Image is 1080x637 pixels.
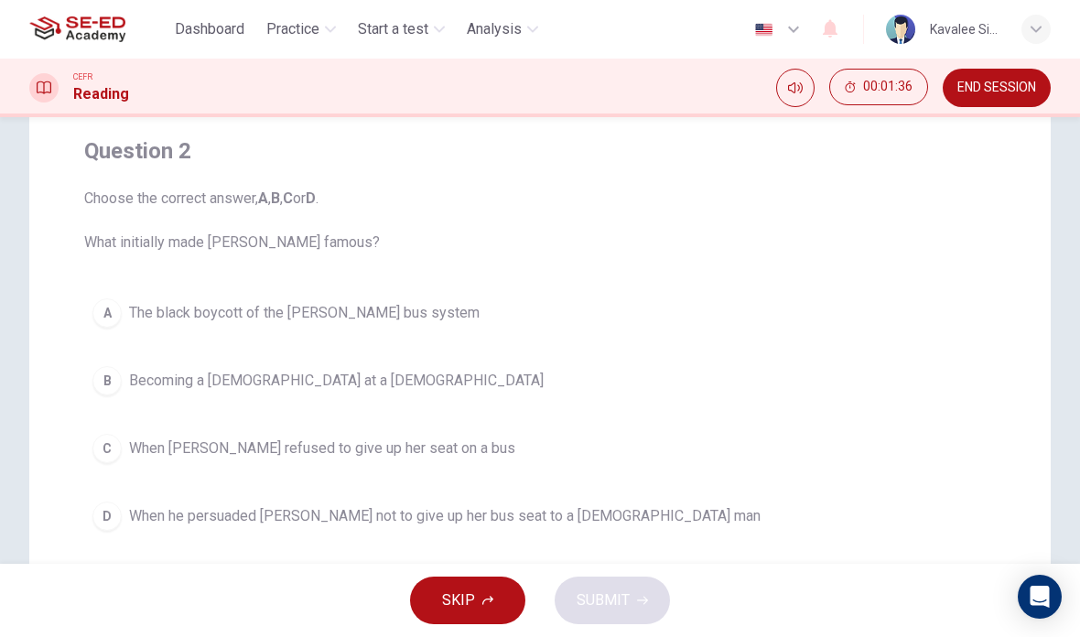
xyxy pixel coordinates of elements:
button: Start a test [351,13,452,46]
h4: Question 2 [84,136,996,166]
b: C [283,189,293,207]
button: AThe black boycott of the [PERSON_NAME] bus system [84,290,996,336]
a: SE-ED Academy logo [29,11,167,48]
div: A [92,298,122,328]
div: Mute [776,69,815,107]
h1: Reading [73,83,129,105]
button: Dashboard [167,13,252,46]
div: Kavalee Sittitunyagum [930,18,999,40]
button: CWhen [PERSON_NAME] refused to give up her seat on a bus [84,426,996,471]
div: C [92,434,122,463]
span: When he persuaded [PERSON_NAME] not to give up her bus seat to a [DEMOGRAPHIC_DATA] man [129,505,761,527]
button: SKIP [410,577,525,624]
button: BBecoming a [DEMOGRAPHIC_DATA] at a [DEMOGRAPHIC_DATA] [84,358,996,404]
button: END SESSION [943,69,1051,107]
span: Practice [266,18,319,40]
img: Profile picture [886,15,915,44]
span: The black boycott of the [PERSON_NAME] bus system [129,302,480,324]
span: END SESSION [957,81,1036,95]
span: Start a test [358,18,428,40]
button: Practice [259,13,343,46]
button: 00:01:36 [829,69,928,105]
span: Dashboard [175,18,244,40]
img: SE-ED Academy logo [29,11,125,48]
div: Hide [829,69,928,107]
img: en [752,23,775,37]
span: Choose the correct answer, , , or . What initially made [PERSON_NAME] famous? [84,188,996,254]
div: Open Intercom Messenger [1018,575,1062,619]
div: B [92,366,122,395]
b: B [271,189,280,207]
span: CEFR [73,70,92,83]
span: SKIP [442,588,475,613]
span: Analysis [467,18,522,40]
span: 00:01:36 [863,80,913,94]
span: Becoming a [DEMOGRAPHIC_DATA] at a [DEMOGRAPHIC_DATA] [129,370,544,392]
button: Analysis [459,13,545,46]
b: D [306,189,316,207]
button: DWhen he persuaded [PERSON_NAME] not to give up her bus seat to a [DEMOGRAPHIC_DATA] man [84,493,996,539]
div: D [92,502,122,531]
b: A [258,189,268,207]
span: When [PERSON_NAME] refused to give up her seat on a bus [129,437,515,459]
